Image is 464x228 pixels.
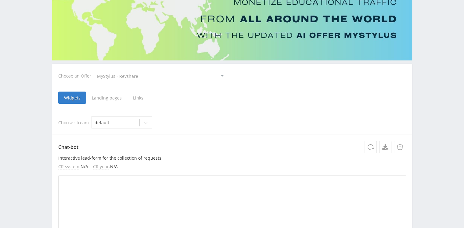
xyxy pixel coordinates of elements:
[58,92,86,104] span: Widgets
[58,116,406,128] div: Choose stream
[58,156,406,161] p: Interactive lead-form for the collection of requests
[58,164,79,169] span: CR system
[86,92,127,104] span: Landing pages
[379,141,391,153] a: Download
[365,141,377,153] button: Update
[93,164,109,169] span: CR your
[58,164,88,169] li: : N/A
[127,92,149,104] span: Links
[58,74,94,78] div: Choose an Offer
[93,164,118,169] li: : N/A
[394,141,406,153] button: Settings
[58,141,406,153] p: Chat-bot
